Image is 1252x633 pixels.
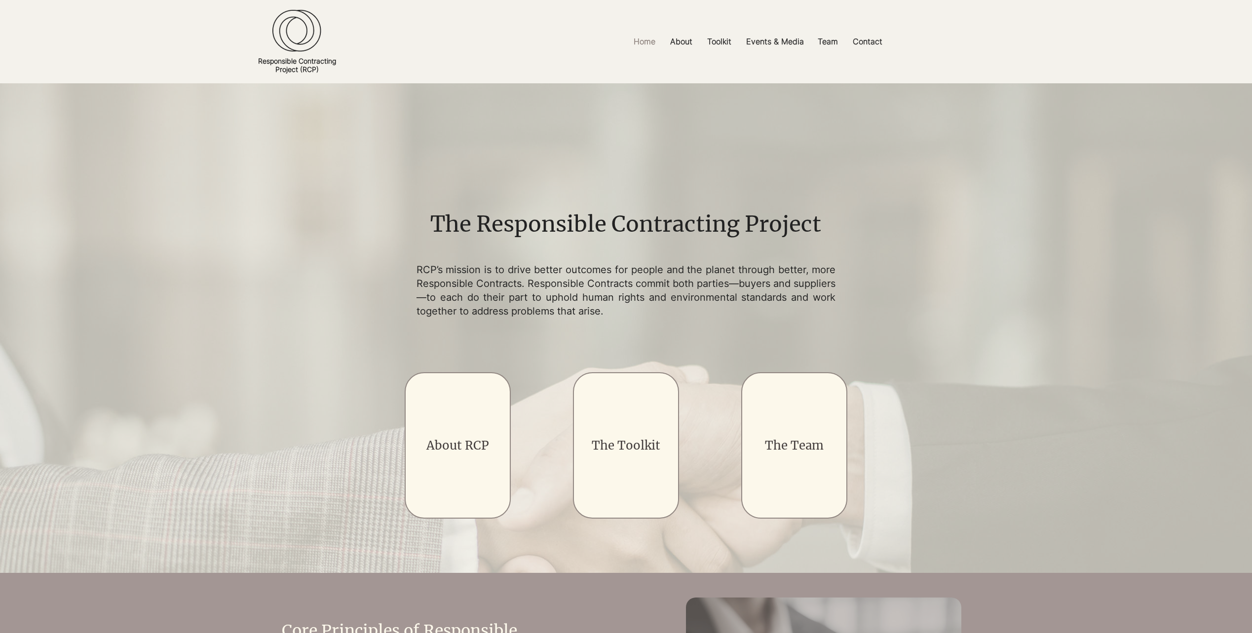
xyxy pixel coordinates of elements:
a: The Team [765,438,824,453]
p: Events & Media [741,31,809,53]
a: Contact [845,31,890,53]
p: Team [813,31,843,53]
a: Toolkit [700,31,739,53]
p: RCP’s mission is to drive better outcomes for people and the planet through better, more Responsi... [417,263,836,318]
p: About [665,31,697,53]
a: Home [626,31,663,53]
nav: Site [507,31,1008,53]
p: Home [629,31,660,53]
a: Responsible ContractingProject (RCP) [258,57,336,73]
a: Events & Media [739,31,810,53]
a: The Toolkit [592,438,660,453]
h1: The Responsible Contracting Project [379,209,873,240]
a: About RCP [426,438,489,453]
a: About [663,31,700,53]
p: Toolkit [702,31,736,53]
p: Contact [848,31,887,53]
a: Team [810,31,845,53]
